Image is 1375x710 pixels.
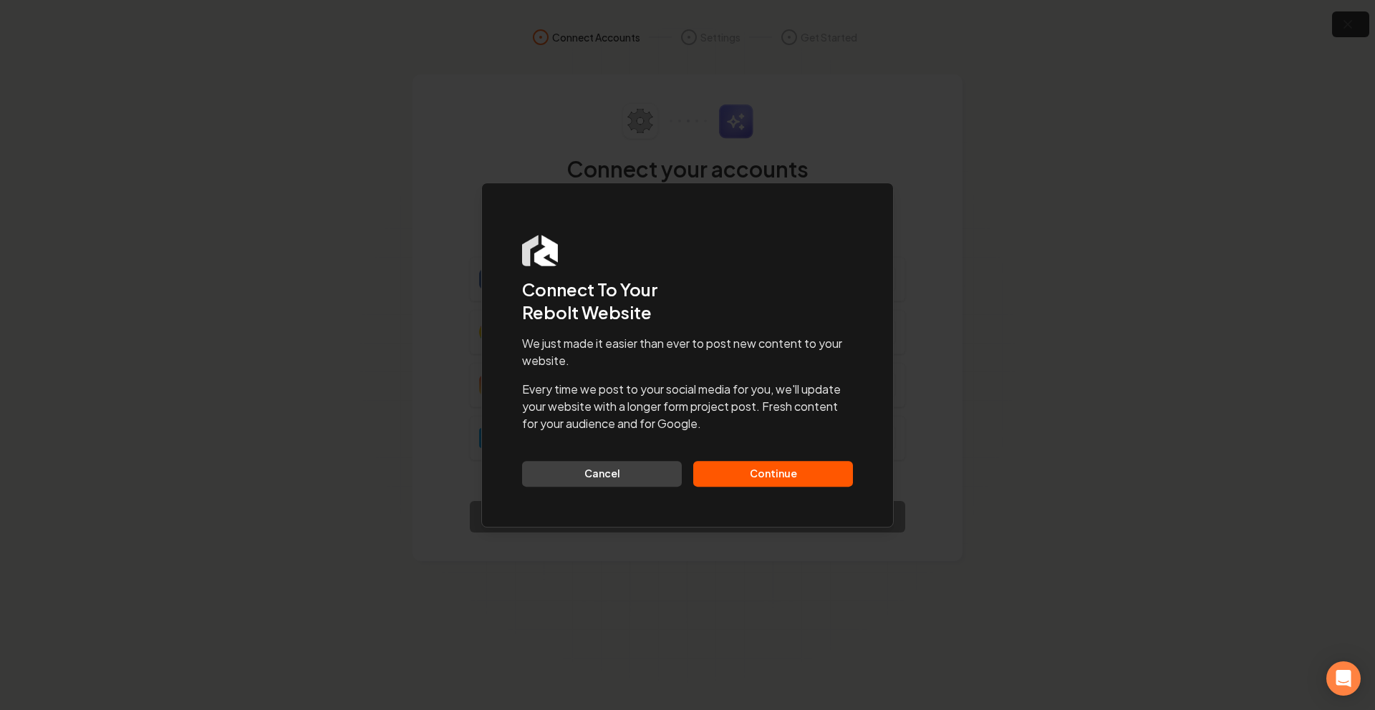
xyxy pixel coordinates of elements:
[522,381,853,432] p: Every time we post to your social media for you, we'll update your website with a longer form pro...
[522,235,558,266] img: Rebolt Logo
[522,278,853,324] h2: Connect To Your Rebolt Website
[522,335,853,369] p: We just made it easier than ever to post new content to your website.
[522,461,682,487] button: Cancel
[693,461,853,487] button: Continue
